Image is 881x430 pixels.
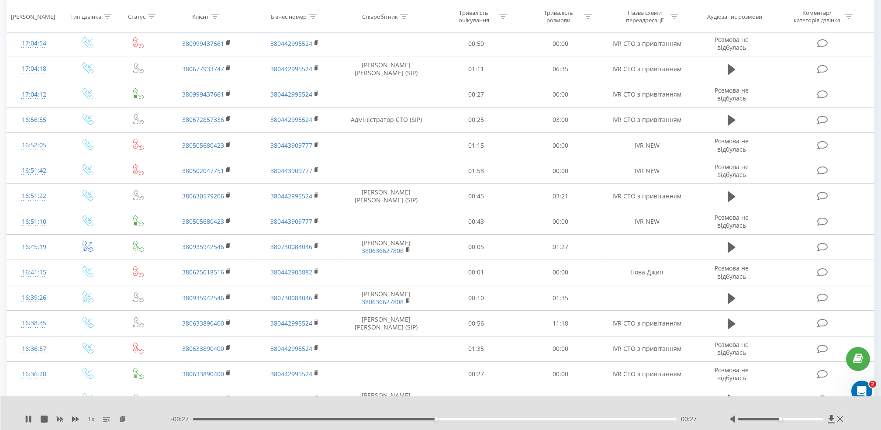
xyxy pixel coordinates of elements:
[518,107,603,132] td: 03:00
[270,192,312,200] a: 380442995524
[715,264,749,280] span: Розмова не відбулась
[603,209,691,234] td: IVR NEW
[603,56,691,82] td: IVR СТО з привітанням
[869,381,876,388] span: 2
[16,315,52,332] div: 16:38:35
[603,311,691,336] td: IVR СТО з привітанням
[434,158,518,184] td: 01:58
[11,13,55,20] div: [PERSON_NAME]
[622,9,668,24] div: Назва схеми переадресації
[707,13,762,20] div: Аудіозапис розмови
[518,133,603,158] td: 00:00
[182,370,224,378] a: 380633890400
[16,137,52,154] div: 16:52:05
[339,184,434,209] td: [PERSON_NAME] [PERSON_NAME] (SIP)
[715,86,749,102] span: Розмова не відбулась
[339,56,434,82] td: [PERSON_NAME] [PERSON_NAME] (SIP)
[88,415,94,423] span: 1 x
[16,239,52,256] div: 16:45:19
[603,361,691,387] td: IVR СТО з привітанням
[270,395,312,403] a: 380443909777
[270,217,312,225] a: 380443909777
[339,387,434,412] td: [PERSON_NAME]
[535,9,582,24] div: Тривалість розмови
[435,417,438,421] div: Accessibility label
[518,158,603,184] td: 00:00
[518,56,603,82] td: 06:35
[182,192,224,200] a: 380630579206
[182,115,224,124] a: 380672857336
[182,90,224,98] a: 380999437661
[518,260,603,285] td: 00:00
[434,285,518,311] td: 00:10
[715,163,749,179] span: Розмова не відбулась
[434,387,518,412] td: 00:44
[339,107,434,132] td: Адміністратор СТО (SIP)
[270,294,312,302] a: 380730084046
[450,9,497,24] div: Тривалість очікування
[362,246,404,255] a: 380636627808
[270,65,312,73] a: 380442995524
[171,415,193,423] span: - 00:27
[182,65,224,73] a: 380677933747
[715,340,749,357] span: Розмова не відбулась
[16,60,52,77] div: 17:04:18
[182,268,224,276] a: 380675018516
[128,13,145,20] div: Статус
[270,90,312,98] a: 380442995524
[192,13,209,20] div: Клієнт
[16,340,52,357] div: 16:36:57
[603,260,691,285] td: Нова Джип
[434,31,518,56] td: 00:50
[16,162,52,179] div: 16:51:42
[603,31,691,56] td: IVR СТО з привітанням
[271,13,307,20] div: Бізнес номер
[16,86,52,103] div: 17:04:12
[681,415,697,423] span: 00:27
[518,31,603,56] td: 00:00
[182,243,224,251] a: 380935942546
[518,82,603,107] td: 00:00
[434,82,518,107] td: 00:27
[518,285,603,311] td: 01:35
[270,39,312,48] a: 380442995524
[715,35,749,52] span: Розмова не відбулась
[779,417,782,421] div: Accessibility label
[434,234,518,260] td: 00:05
[270,115,312,124] a: 380442995524
[16,391,52,408] div: 16:36:18
[851,381,872,402] iframe: Intercom live chat
[339,311,434,336] td: [PERSON_NAME] [PERSON_NAME] (SIP)
[603,107,691,132] td: IVR СТО з привітанням
[16,111,52,128] div: 16:56:55
[362,13,398,20] div: Співробітник
[16,35,52,52] div: 17:04:54
[362,298,404,306] a: 380636627808
[182,319,224,327] a: 380633890400
[518,387,603,412] td: 00:35
[518,361,603,387] td: 00:00
[715,213,749,229] span: Розмова не відбулась
[603,158,691,184] td: IVR NEW
[270,268,312,276] a: 380442903882
[16,289,52,306] div: 16:39:26
[182,395,224,403] a: 380672857336
[518,209,603,234] td: 00:00
[603,82,691,107] td: IVR СТО з привітанням
[270,319,312,327] a: 380442995524
[434,260,518,285] td: 00:01
[182,294,224,302] a: 380935942546
[518,184,603,209] td: 03:21
[16,264,52,281] div: 16:41:15
[434,336,518,361] td: 01:35
[434,184,518,209] td: 00:45
[70,13,101,20] div: Тип дзвінка
[182,166,224,175] a: 380502047751
[182,344,224,353] a: 380633890400
[434,311,518,336] td: 00:56
[182,217,224,225] a: 380505680423
[16,366,52,383] div: 16:36:28
[16,213,52,230] div: 16:51:10
[603,133,691,158] td: IVR NEW
[270,243,312,251] a: 380730084046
